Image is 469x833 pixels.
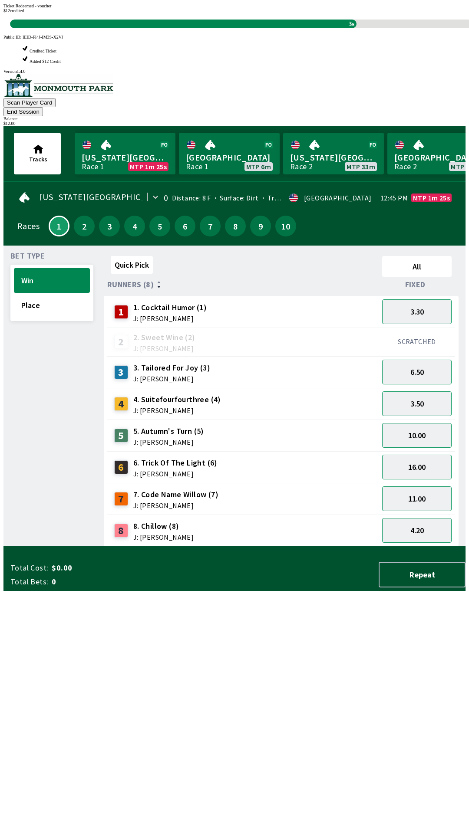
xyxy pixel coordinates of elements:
[133,345,195,352] span: J: [PERSON_NAME]
[23,35,63,39] span: IEID-FI4J-IM3S-X2VJ
[3,107,43,116] button: End Session
[49,216,69,236] button: 1
[133,332,195,343] span: 2. Sweet Wine (2)
[114,335,128,349] div: 2
[152,223,168,229] span: 5
[114,365,128,379] div: 3
[200,216,221,236] button: 7
[175,216,195,236] button: 6
[382,299,452,324] button: 3.30
[382,423,452,448] button: 10.00
[347,163,375,170] span: MTP 33m
[29,155,47,163] span: Tracks
[82,152,168,163] span: [US_STATE][GEOGRAPHIC_DATA]
[107,280,379,289] div: Runners (8)
[111,256,153,274] button: Quick Pick
[101,223,118,229] span: 3
[133,407,221,414] span: J: [PERSON_NAME]
[347,18,357,30] span: 3s
[133,439,204,446] span: J: [PERSON_NAME]
[52,224,66,228] span: 1
[133,315,207,322] span: J: [PERSON_NAME]
[82,163,104,170] div: Race 1
[3,116,466,121] div: Balance
[259,193,334,202] span: Track Condition: Fast
[410,367,424,377] span: 6.50
[99,216,120,236] button: 3
[14,293,90,318] button: Place
[133,521,194,532] span: 8. Chillow (8)
[3,3,466,8] div: Ticket Redeemed - voucher
[408,462,426,472] span: 16.00
[290,152,377,163] span: [US_STATE][GEOGRAPHIC_DATA]
[114,460,128,474] div: 6
[133,534,194,541] span: J: [PERSON_NAME]
[277,223,294,229] span: 10
[3,8,24,13] span: $ 12 credited
[394,163,417,170] div: Race 2
[250,216,271,236] button: 9
[3,74,113,97] img: venue logo
[30,59,61,64] span: Added $12 Credit
[252,223,269,229] span: 9
[202,223,218,229] span: 7
[114,429,128,443] div: 5
[40,193,169,200] span: [US_STATE][GEOGRAPHIC_DATA]
[52,577,188,587] span: 0
[130,163,167,170] span: MTP 1m 25s
[74,216,95,236] button: 2
[10,253,45,259] span: Bet Type
[114,524,128,538] div: 8
[133,489,218,500] span: 7. Code Name Willow (7)
[413,194,450,201] span: MTP 1m 25s
[275,216,296,236] button: 10
[126,223,143,229] span: 4
[186,152,273,163] span: [GEOGRAPHIC_DATA]
[133,362,210,374] span: 3. Tailored For Joy (3)
[408,494,426,504] span: 11.00
[382,391,452,416] button: 3.50
[227,223,244,229] span: 8
[21,275,83,285] span: Win
[211,193,259,202] span: Surface: Dirt
[21,300,83,310] span: Place
[410,399,424,409] span: 3.50
[133,302,207,313] span: 1. Cocktail Humor (1)
[290,163,313,170] div: Race 2
[10,563,48,573] span: Total Cost:
[283,133,384,174] a: [US_STATE][GEOGRAPHIC_DATA]Race 2MTP 33m
[382,486,452,511] button: 11.00
[133,375,210,382] span: J: [PERSON_NAME]
[114,492,128,506] div: 7
[382,518,452,543] button: 4.20
[408,430,426,440] span: 10.00
[177,223,193,229] span: 6
[114,305,128,319] div: 1
[52,563,188,573] span: $0.00
[225,216,246,236] button: 8
[172,193,211,202] span: Distance: 8 F
[10,577,48,587] span: Total Bets:
[405,281,426,288] span: Fixed
[114,397,128,411] div: 4
[386,570,458,580] span: Repeat
[164,194,168,201] div: 0
[133,457,218,469] span: 6. Trick Of The Light (6)
[382,455,452,479] button: 16.00
[133,470,218,477] span: J: [PERSON_NAME]
[115,260,149,270] span: Quick Pick
[410,525,424,535] span: 4.20
[3,121,466,126] div: $ 12.00
[379,280,455,289] div: Fixed
[14,133,61,174] button: Tracks
[3,98,56,107] button: Scan Player Card
[133,426,204,437] span: 5. Autumn's Turn (5)
[75,133,175,174] a: [US_STATE][GEOGRAPHIC_DATA]Race 1MTP 1m 25s
[382,360,452,384] button: 6.50
[76,223,92,229] span: 2
[3,69,466,74] div: Version 1.4.0
[133,394,221,405] span: 4. Suitefourfourthree (4)
[386,262,448,272] span: All
[186,163,208,170] div: Race 1
[179,133,280,174] a: [GEOGRAPHIC_DATA]Race 1MTP 6m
